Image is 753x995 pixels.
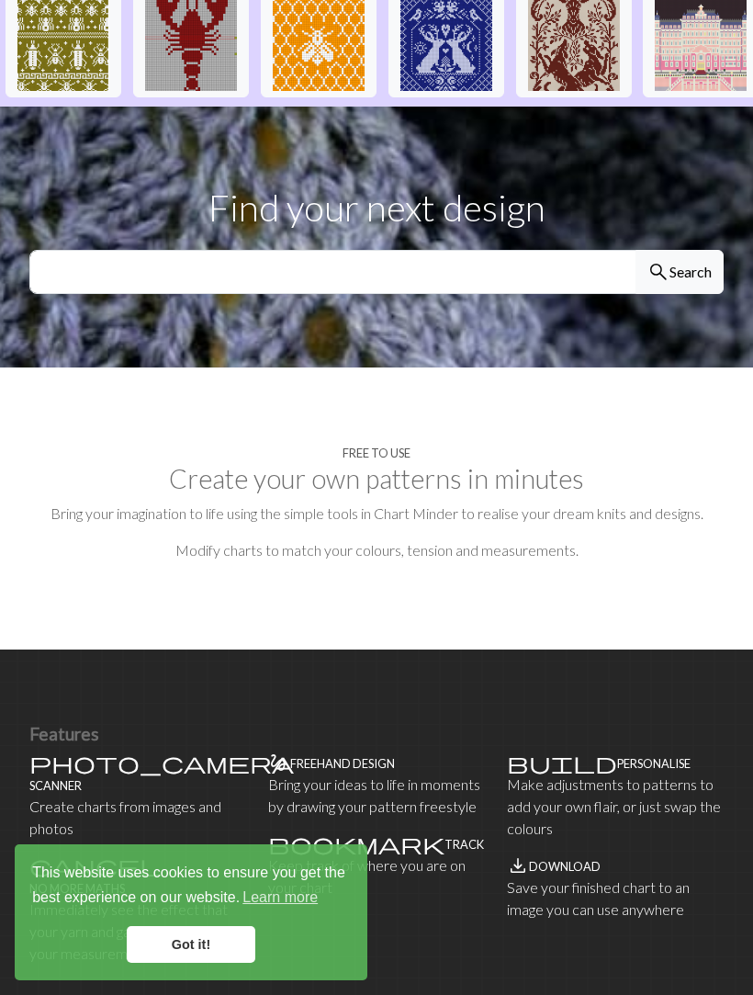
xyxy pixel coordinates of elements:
[29,796,246,840] p: Create charts from images and photos
[29,180,724,235] p: Find your next design
[29,503,724,525] p: Bring your imagination to life using the simple tools in Chart Minder to realise your dream knits...
[29,750,294,775] span: photo_camera
[444,838,484,852] h4: Track
[268,854,485,899] p: Keep track of where you are on your chart
[516,34,632,51] a: IMG_0917.jpeg
[268,750,290,775] span: gesture
[507,750,617,775] span: build
[29,723,724,744] h3: Features
[29,779,82,793] h4: Scanner
[240,884,320,911] a: learn more about cookies
[617,757,691,771] h4: Personalise
[127,926,255,963] a: dismiss cookie message
[388,34,504,51] a: Märtas
[268,831,444,856] span: bookmark
[261,34,376,51] a: Mehiläinen
[507,774,724,840] p: Make adjustments to patterns to add your own flair, or just swap the colours
[529,860,601,874] h4: Download
[6,34,121,51] a: Repeating bugs
[507,853,529,878] span: save_alt
[29,463,724,494] h2: Create your own patterns in minutes
[507,876,724,921] p: Save your finished chart to an image you can use anywhere
[32,862,350,911] span: This website uses cookies to ensure you get the best experience on our website.
[290,757,395,771] h4: Freehand design
[268,774,485,818] p: Bring your ideas to life in moments by drawing your pattern freestyle
[15,844,367,980] div: cookieconsent
[635,250,724,294] button: Search
[133,34,249,51] a: Copy of Copy of Lobster
[29,539,724,561] p: Modify charts to match your colours, tension and measurements.
[647,259,669,285] span: search
[343,447,410,460] h4: Free to use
